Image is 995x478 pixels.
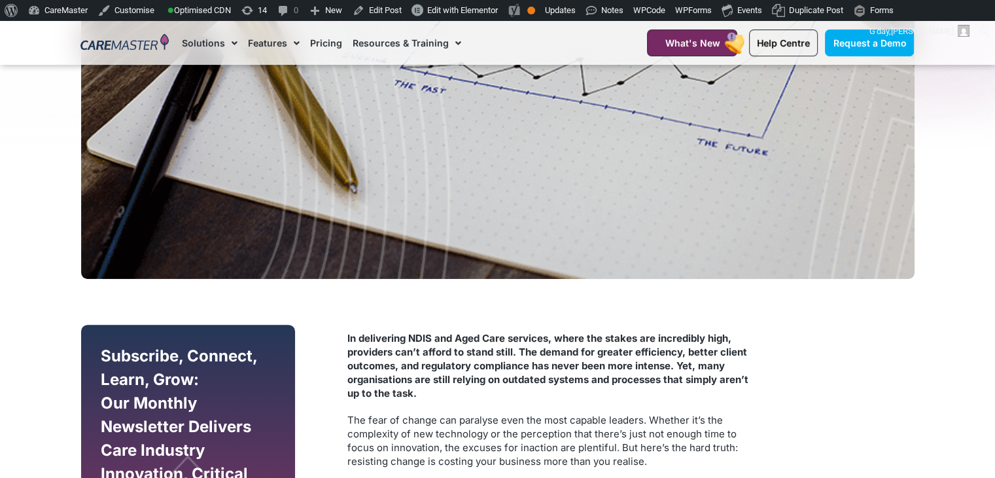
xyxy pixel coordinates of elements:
[182,21,615,65] nav: Menu
[833,37,906,48] span: Request a Demo
[757,37,810,48] span: Help Centre
[310,21,342,65] a: Pricing
[527,7,535,14] div: OK
[865,21,975,42] a: G'day,
[891,26,954,36] span: [PERSON_NAME]
[248,21,300,65] a: Features
[347,413,759,468] p: The fear of change can paralyse even the most capable leaders. Whether it’s the complexity of new...
[80,33,169,53] img: CareMaster Logo
[427,5,498,15] span: Edit with Elementor
[665,37,720,48] span: What's New
[182,21,237,65] a: Solutions
[647,29,737,56] a: What's New
[353,21,461,65] a: Resources & Training
[825,29,914,56] a: Request a Demo
[347,332,748,399] strong: In delivering NDIS and Aged Care services, where the stakes are incredibly high, providers can’t ...
[749,29,818,56] a: Help Centre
